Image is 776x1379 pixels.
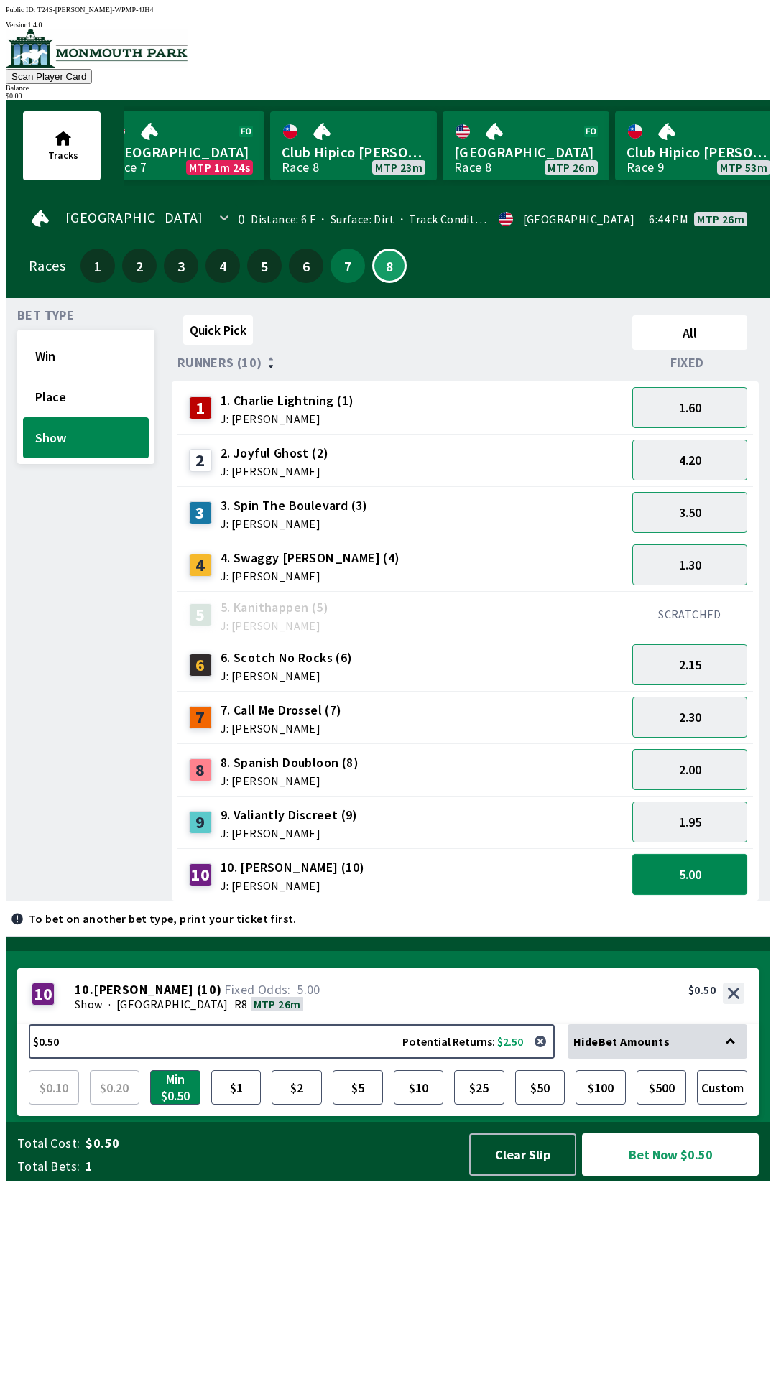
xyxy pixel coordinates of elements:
span: Place [35,389,137,405]
span: Club Hipico [PERSON_NAME] [627,143,770,162]
span: 6 [292,261,320,271]
span: 4.20 [679,452,701,468]
span: Hide Bet Amounts [573,1034,670,1049]
span: ( 10 ) [197,983,222,997]
div: 0 [238,213,245,225]
span: J: [PERSON_NAME] [221,413,354,424]
button: 2.00 [632,749,747,790]
p: To bet on another bet type, print your ticket first. [29,913,297,924]
span: J: [PERSON_NAME] [221,880,365,891]
span: 5 [251,261,278,271]
button: Place [23,376,149,417]
button: 4.20 [632,440,747,480]
div: Race 9 [627,162,664,173]
span: Custom [701,1074,744,1101]
span: $10 [397,1074,440,1101]
button: 3 [164,249,198,283]
span: 2.15 [679,656,701,673]
button: All [632,315,747,350]
button: Bet Now $0.50 [582,1133,759,1176]
span: 4 [209,261,236,271]
span: $1 [215,1074,258,1101]
span: [GEOGRAPHIC_DATA] [65,212,203,223]
a: [GEOGRAPHIC_DATA]Race 8MTP 26m [443,111,609,180]
div: 5 [189,603,212,626]
span: Clear Slip [482,1146,563,1163]
span: 2.00 [679,761,701,778]
span: Track Condition: Fast [394,212,519,226]
span: 4. Swaggy [PERSON_NAME] (4) [221,549,400,567]
span: 6. Scotch No Rocks (6) [221,649,353,667]
span: $50 [519,1074,562,1101]
button: 5 [247,249,282,283]
span: 2 [126,261,153,271]
span: 5.00 [297,981,320,998]
span: Bet Type [17,310,74,321]
span: 1 [86,1158,456,1175]
button: 4 [205,249,240,283]
button: 2.30 [632,697,747,738]
div: Public ID: [6,6,770,14]
span: Fixed [670,357,704,368]
button: $25 [454,1070,504,1105]
button: $50 [515,1070,565,1105]
span: J: [PERSON_NAME] [221,518,368,529]
span: [GEOGRAPHIC_DATA] [454,143,598,162]
span: $5 [336,1074,379,1101]
span: J: [PERSON_NAME] [221,723,342,734]
div: $0.50 [688,983,716,997]
button: 8 [372,249,407,283]
span: 8. Spanish Doubloon (8) [221,753,359,772]
button: $5 [333,1070,383,1105]
button: Custom [697,1070,747,1105]
span: 1 [84,261,111,271]
span: Total Bets: [17,1158,80,1175]
span: 2. Joyful Ghost (2) [221,444,329,463]
span: $100 [579,1074,622,1101]
span: MTP 23m [375,162,422,173]
span: · [108,997,111,1011]
span: MTP 53m [720,162,767,173]
span: 5. Kanithappen (5) [221,598,328,617]
span: 1. Charlie Lightning (1) [221,391,354,410]
button: $2 [272,1070,322,1105]
span: J: [PERSON_NAME] [221,620,328,631]
div: 7 [189,706,212,729]
span: MTP 26m [548,162,595,173]
button: 1.30 [632,544,747,585]
div: 10 [32,983,55,1006]
a: Club Hipico [PERSON_NAME]Race 8MTP 23m [270,111,437,180]
div: Race 8 [454,162,491,173]
button: 2.15 [632,644,747,685]
span: [PERSON_NAME] [93,983,193,997]
img: venue logo [6,29,188,68]
button: Tracks [23,111,101,180]
button: $10 [394,1070,444,1105]
div: 2 [189,449,212,472]
button: 1 [80,249,115,283]
span: [GEOGRAPHIC_DATA] [109,143,253,162]
span: J: [PERSON_NAME] [221,570,400,582]
span: Show [35,430,137,446]
span: $0.50 [86,1135,456,1152]
span: R8 [234,997,248,1011]
span: Min $0.50 [154,1074,197,1101]
span: 9. Valiantly Discreet (9) [221,806,358,825]
span: Club Hipico [PERSON_NAME] [282,143,425,162]
span: 6:44 PM [649,213,688,225]
div: $ 0.00 [6,92,770,100]
button: Quick Pick [183,315,253,345]
span: Surface: Dirt [315,212,394,226]
span: $2 [275,1074,318,1101]
span: 7. Call Me Drossel (7) [221,701,342,720]
span: MTP 1m 24s [189,162,250,173]
div: Race 7 [109,162,147,173]
button: 1.95 [632,802,747,842]
button: Scan Player Card [6,69,92,84]
div: 10 [189,863,212,886]
button: Show [23,417,149,458]
span: $25 [458,1074,501,1101]
div: 3 [189,501,212,524]
button: $100 [576,1070,626,1105]
div: Race 8 [282,162,319,173]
